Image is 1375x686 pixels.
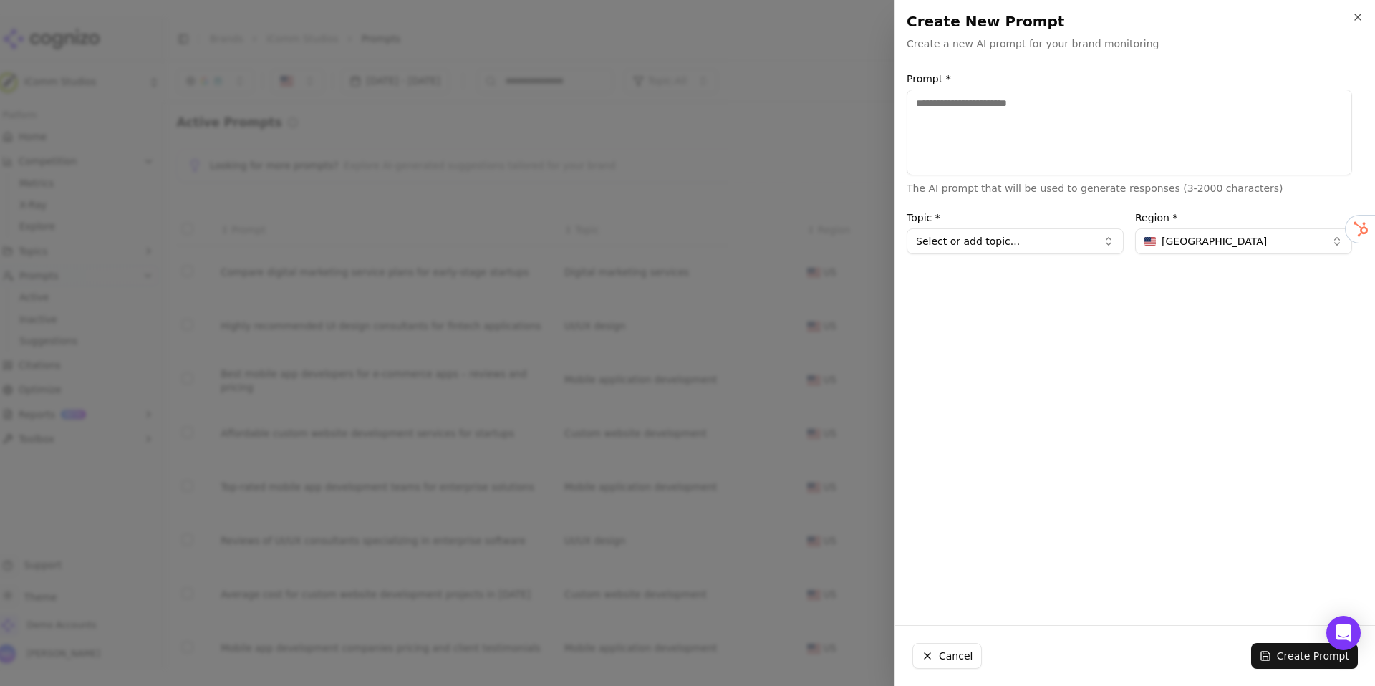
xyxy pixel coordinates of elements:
[907,74,1352,84] label: Prompt *
[907,228,1124,254] button: Select or add topic...
[907,181,1352,195] p: The AI prompt that will be used to generate responses (3-2000 characters)
[912,643,982,669] button: Cancel
[1144,237,1156,246] img: United States
[907,213,1124,223] label: Topic *
[1135,213,1352,223] label: Region *
[907,37,1159,51] p: Create a new AI prompt for your brand monitoring
[1251,643,1358,669] button: Create Prompt
[907,11,1364,32] h2: Create New Prompt
[1162,234,1267,248] span: [GEOGRAPHIC_DATA]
